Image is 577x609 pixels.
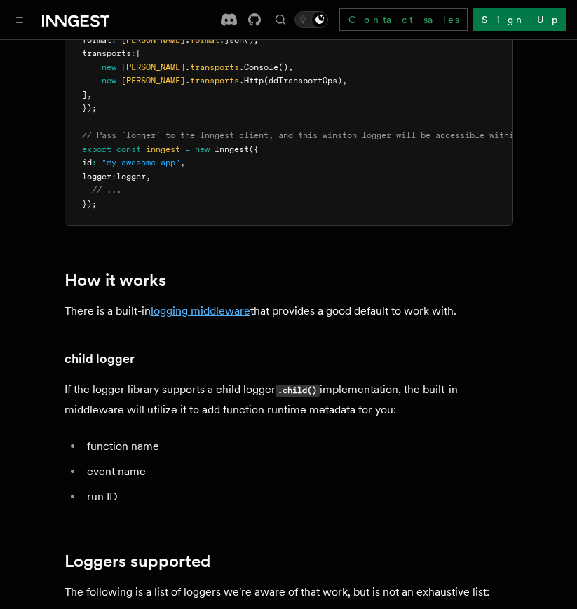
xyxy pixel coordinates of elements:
li: event name [83,462,513,481]
span: Inngest [215,144,249,154]
span: new [102,62,116,72]
span: , [146,172,151,182]
button: Find something... [272,11,289,28]
span: () [244,35,254,45]
li: run ID [83,487,513,507]
button: Toggle dark mode [294,11,328,28]
span: id [82,158,92,167]
span: , [254,35,259,45]
span: logger [82,172,111,182]
span: new [102,76,116,85]
span: . [185,35,190,45]
span: "my-awesome-app" [102,158,180,167]
span: : [131,48,136,58]
span: = [185,144,190,154]
span: }); [82,199,97,209]
span: (ddTransportOps) [264,76,342,85]
a: child logger [65,349,135,369]
p: If the logger library supports a child logger implementation, the built-in middleware will utiliz... [65,380,513,420]
span: inngest [146,144,180,154]
a: logging middleware [151,304,250,317]
span: , [342,76,347,85]
span: new [195,144,210,154]
span: . [185,76,190,85]
a: Loggers supported [65,552,210,571]
code: .child() [276,385,320,397]
a: Contact sales [339,8,468,31]
span: .Http [239,76,264,85]
button: Toggle navigation [11,11,28,28]
span: // ... [92,185,121,195]
span: , [87,90,92,100]
span: transports [190,76,239,85]
span: [ [136,48,141,58]
span: [PERSON_NAME] [121,62,185,72]
span: format [190,35,219,45]
span: , [288,62,293,72]
span: : [111,172,116,182]
span: }); [82,103,97,113]
span: transports [82,48,131,58]
p: The following is a list of loggers we're aware of that work, but is not an exhaustive list: [65,582,513,602]
span: export [82,144,111,154]
span: format [82,35,111,45]
span: ({ [249,144,259,154]
span: // Pass `logger` to the Inngest client, and this winston logger will be accessible within functions [82,130,568,140]
span: .json [219,35,244,45]
a: Sign Up [473,8,566,31]
span: : [111,35,116,45]
span: : [92,158,97,167]
a: How it works [65,271,166,290]
span: () [278,62,288,72]
span: transports [190,62,239,72]
span: . [185,62,190,72]
li: function name [83,437,513,456]
span: , [180,158,185,167]
span: ] [82,90,87,100]
span: logger [116,172,146,182]
span: [PERSON_NAME] [121,35,185,45]
span: const [116,144,141,154]
p: There is a built-in that provides a good default to work with. [65,301,513,321]
span: .Console [239,62,278,72]
span: [PERSON_NAME] [121,76,185,85]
